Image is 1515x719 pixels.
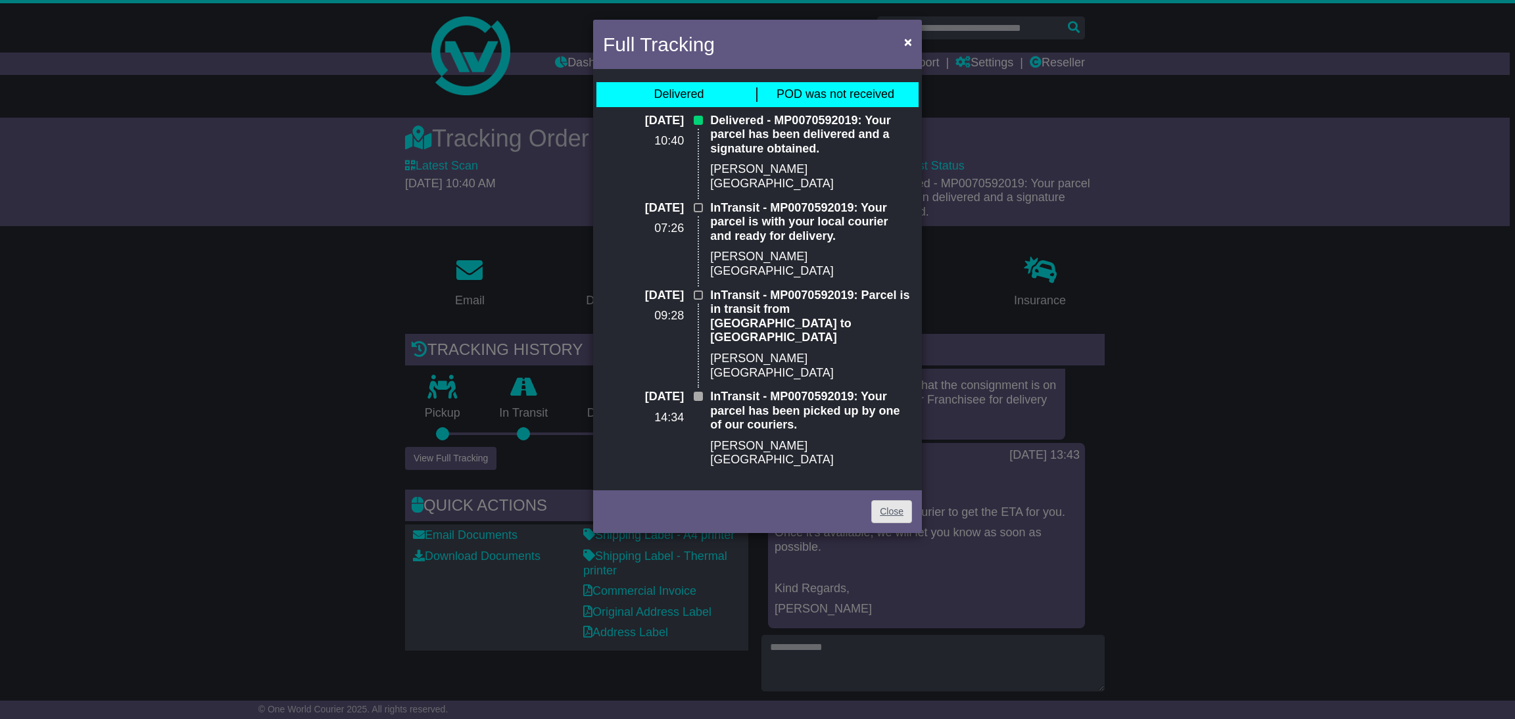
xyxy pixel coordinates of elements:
[603,390,684,404] p: [DATE]
[603,221,684,236] p: 07:26
[710,289,912,345] p: InTransit - MP0070592019: Parcel is in transit from [GEOGRAPHIC_DATA] to [GEOGRAPHIC_DATA]
[603,201,684,216] p: [DATE]
[898,28,919,55] button: Close
[603,30,715,59] h4: Full Tracking
[710,162,912,191] p: [PERSON_NAME][GEOGRAPHIC_DATA]
[710,439,912,467] p: [PERSON_NAME][GEOGRAPHIC_DATA]
[904,34,912,49] span: ×
[603,114,684,128] p: [DATE]
[603,309,684,323] p: 09:28
[603,134,684,149] p: 10:40
[710,250,912,278] p: [PERSON_NAME][GEOGRAPHIC_DATA]
[603,411,684,425] p: 14:34
[710,352,912,380] p: [PERSON_NAME][GEOGRAPHIC_DATA]
[710,114,912,156] p: Delivered - MP0070592019: Your parcel has been delivered and a signature obtained.
[603,289,684,303] p: [DATE]
[777,87,894,101] span: POD was not received
[654,87,704,102] div: Delivered
[710,201,912,244] p: InTransit - MP0070592019: Your parcel is with your local courier and ready for delivery.
[710,390,912,432] p: InTransit - MP0070592019: Your parcel has been picked up by one of our couriers.
[871,500,912,523] a: Close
